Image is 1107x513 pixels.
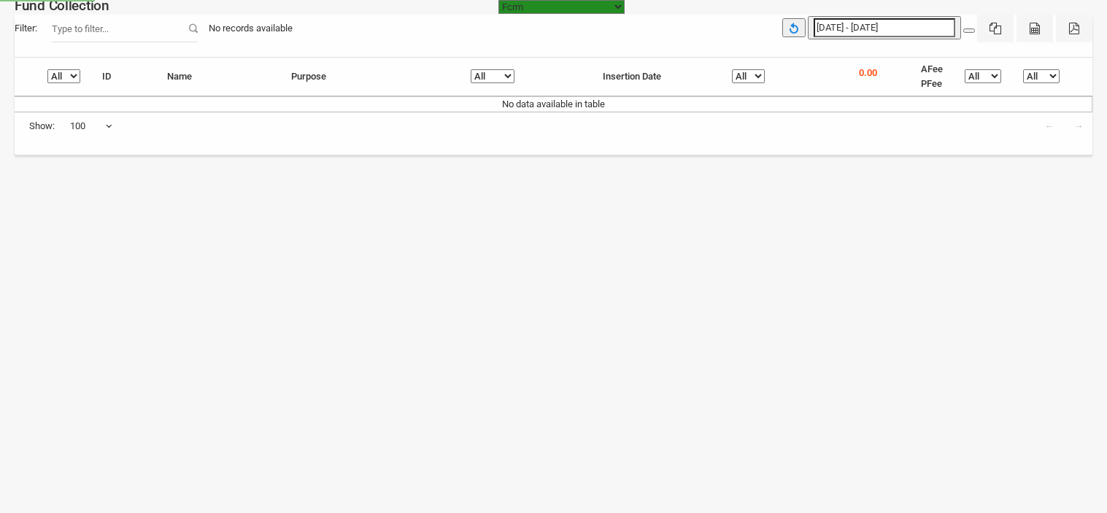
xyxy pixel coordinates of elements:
th: ID [91,58,156,96]
p: 0.00 [859,66,877,80]
a: → [1065,112,1092,140]
span: 100 [69,112,113,140]
li: AFee [921,62,943,77]
span: Show: [29,119,55,134]
button: Excel [977,15,1014,42]
a: ← [1035,112,1063,140]
th: Insertion Date [592,58,721,96]
th: Name [156,58,280,96]
button: Pdf [1056,15,1092,42]
div: No records available [198,15,304,42]
button: CSV [1017,15,1053,42]
li: PFee [921,77,943,91]
span: 100 [70,119,112,134]
input: Filter: [52,15,198,42]
th: Purpose [280,58,460,96]
td: No data available in table [15,96,1092,112]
